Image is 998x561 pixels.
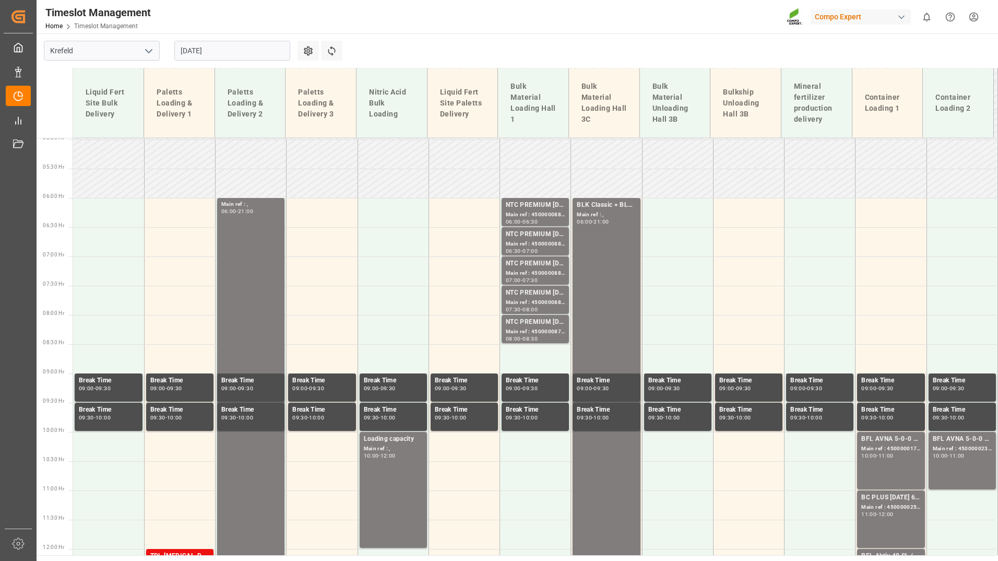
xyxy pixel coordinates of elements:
[790,386,805,391] div: 09:00
[506,317,565,328] div: NTC PREMIUM [DATE]+3+TE BULK;
[506,386,521,391] div: 09:00
[43,427,64,433] span: 10:00 Hr
[592,415,593,420] div: -
[719,405,778,415] div: Break Time
[506,240,565,249] div: Main ref : 4500000880, 2000000854;
[378,453,380,458] div: -
[94,415,96,420] div: -
[787,8,803,26] img: Screenshot%202023-09-29%20at%2010.02.21.png_1712312052.png
[734,386,736,391] div: -
[861,405,920,415] div: Break Time
[364,376,423,386] div: Break Time
[876,415,878,420] div: -
[521,386,522,391] div: -
[861,512,876,517] div: 11:00
[933,376,992,386] div: Break Time
[292,376,351,386] div: Break Time
[309,386,324,391] div: 09:30
[506,269,565,278] div: Main ref : 4500000886, 2000000854;
[223,83,277,124] div: Paletts Loading & Delivery 2
[150,386,165,391] div: 09:00
[663,415,664,420] div: -
[506,376,565,386] div: Break Time
[292,386,307,391] div: 09:00
[506,288,565,298] div: NTC PREMIUM [DATE]+3+TE BULK;
[522,307,538,312] div: 08:00
[736,386,751,391] div: 09:30
[878,415,894,420] div: 10:00
[506,219,521,224] div: 06:00
[43,310,64,316] span: 08:00 Hr
[236,386,238,391] div: -
[522,386,538,391] div: 09:30
[221,376,280,386] div: Break Time
[506,211,565,219] div: Main ref : 4500000888, 2000000854;
[238,415,253,420] div: 10:00
[44,41,160,61] input: Type to search/select
[79,376,138,386] div: Break Time
[378,415,380,420] div: -
[506,278,521,283] div: 07:00
[805,415,807,420] div: -
[648,376,707,386] div: Break Time
[878,512,894,517] div: 12:00
[933,445,992,453] div: Main ref : 4500000238, 2000000188;
[294,83,348,124] div: Paletts Loading & Delivery 3
[364,386,379,391] div: 09:00
[861,453,876,458] div: 10:00
[521,307,522,312] div: -
[861,434,920,445] div: BFL AVNA 5-0-0 SL 1000L IBC MTO;
[150,415,165,420] div: 09:30
[734,415,736,420] div: -
[167,386,182,391] div: 09:30
[790,415,805,420] div: 09:30
[381,386,396,391] div: 09:30
[947,386,949,391] div: -
[81,83,135,124] div: Liquid Fert Site Bulk Delivery
[506,229,565,240] div: NTC PREMIUM [DATE]+3+TE BULK;
[150,376,209,386] div: Break Time
[790,376,849,386] div: Break Time
[435,415,450,420] div: 09:30
[933,415,948,420] div: 09:30
[933,453,948,458] div: 10:00
[577,386,592,391] div: 09:00
[140,43,156,59] button: open menu
[292,405,351,415] div: Break Time
[807,386,822,391] div: 09:30
[807,415,822,420] div: 10:00
[96,415,111,420] div: 10:00
[933,386,948,391] div: 09:00
[43,340,64,345] span: 08:30 Hr
[43,223,64,228] span: 06:30 Hr
[931,88,985,118] div: Container Loading 2
[45,5,151,20] div: Timeslot Management
[43,281,64,287] span: 07:30 Hr
[577,405,636,415] div: Break Time
[521,415,522,420] div: -
[94,386,96,391] div: -
[861,376,920,386] div: Break Time
[435,405,494,415] div: Break Time
[238,209,253,214] div: 21:00
[506,249,521,253] div: 06:30
[861,445,920,453] div: Main ref : 4500000177, 2000000042;
[522,336,538,341] div: 08:30
[506,328,565,336] div: Main ref : 4500000873, 2000000854;
[436,83,490,124] div: Liquid Fert Site Paletts Delivery
[236,209,238,214] div: -
[805,386,807,391] div: -
[861,503,920,512] div: Main ref : 4500000252, 2000000104;
[435,386,450,391] div: 09:00
[577,77,631,129] div: Bulk Material Loading Hall 3C
[365,83,419,124] div: Nitric Acid Bulk Loading
[947,453,949,458] div: -
[307,386,309,391] div: -
[506,307,521,312] div: 07:30
[364,453,379,458] div: 10:00
[947,415,949,420] div: -
[790,77,843,129] div: Mineral fertilizer production delivery
[736,415,751,420] div: 10:00
[506,77,560,129] div: Bulk Material Loading Hall 1
[577,219,592,224] div: 06:00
